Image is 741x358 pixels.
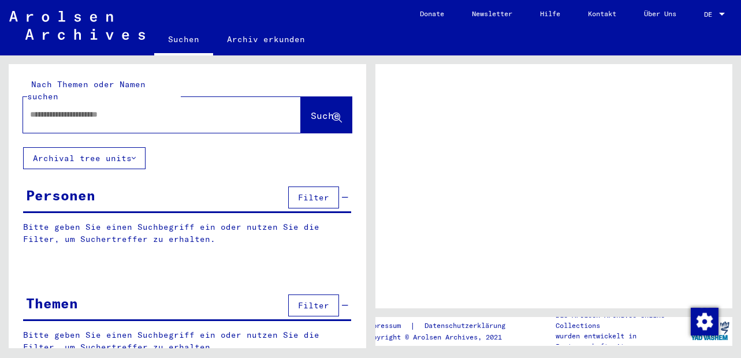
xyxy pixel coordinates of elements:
p: Bitte geben Sie einen Suchbegriff ein oder nutzen Sie die Filter, um Suchertreffer zu erhalten. [23,221,351,245]
button: Archival tree units [23,147,146,169]
img: Zustimmung ändern [691,308,718,335]
img: yv_logo.png [688,316,732,345]
a: Impressum [364,320,410,332]
a: Datenschutzerklärung [415,320,519,332]
button: Suche [301,97,352,133]
span: Suche [311,110,340,121]
a: Archiv erkunden [213,25,319,53]
span: Filter [298,192,329,203]
div: Personen [26,185,95,206]
div: | [364,320,519,332]
p: Copyright © Arolsen Archives, 2021 [364,332,519,342]
mat-label: Nach Themen oder Namen suchen [27,79,146,102]
span: DE [704,10,717,18]
button: Filter [288,187,339,208]
a: Suchen [154,25,213,55]
button: Filter [288,294,339,316]
p: wurden entwickelt in Partnerschaft mit [556,331,688,352]
span: Filter [298,300,329,311]
p: Die Arolsen Archives Online-Collections [556,310,688,331]
img: Arolsen_neg.svg [9,11,145,40]
div: Themen [26,293,78,314]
